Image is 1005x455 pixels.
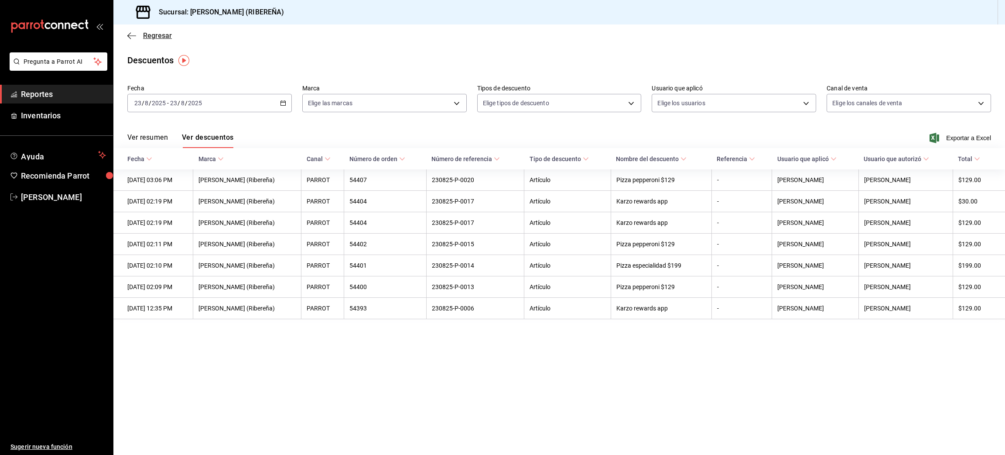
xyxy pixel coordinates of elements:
[142,100,144,107] span: /
[711,276,772,298] th: -
[772,212,858,234] th: [PERSON_NAME]
[524,234,611,255] th: Artículo
[344,276,427,298] th: 54400
[772,255,858,276] th: [PERSON_NAME]
[858,191,953,212] th: [PERSON_NAME]
[301,255,344,276] th: PARROT
[113,234,193,255] th: [DATE] 02:11 PM
[858,255,953,276] th: [PERSON_NAME]
[10,52,107,71] button: Pregunta a Parrot AI
[711,234,772,255] th: -
[127,85,292,91] label: Fecha
[193,234,301,255] th: [PERSON_NAME] (Ribereña)
[21,191,106,203] span: [PERSON_NAME]
[958,155,980,162] span: Total
[344,255,427,276] th: 54401
[711,212,772,234] th: -
[302,85,467,91] label: Marca
[193,255,301,276] th: [PERSON_NAME] (Ribereña)
[167,100,169,107] span: -
[772,276,858,298] th: [PERSON_NAME]
[181,100,185,107] input: --
[21,150,95,160] span: Ayuda
[426,255,524,276] th: 230825-P-0014
[301,298,344,319] th: PARROT
[113,191,193,212] th: [DATE] 02:19 PM
[717,155,755,162] span: Referencia
[193,212,301,234] th: [PERSON_NAME] (Ribereña)
[530,155,589,162] span: Tipo de descuento
[711,169,772,191] th: -
[858,212,953,234] th: [PERSON_NAME]
[524,212,611,234] th: Artículo
[127,155,152,162] span: Fecha
[344,169,427,191] th: 54407
[953,191,1005,212] th: $30.00
[127,54,174,67] div: Descuentos
[611,276,711,298] th: Pizza pepperoni $129
[113,255,193,276] th: [DATE] 02:10 PM
[953,234,1005,255] th: $129.00
[772,298,858,319] th: [PERSON_NAME]
[301,191,344,212] th: PARROT
[931,133,991,143] button: Exportar a Excel
[193,191,301,212] th: [PERSON_NAME] (Ribereña)
[864,155,929,162] span: Usuario que autorizó
[344,191,427,212] th: 54404
[127,133,233,148] div: navigation tabs
[426,234,524,255] th: 230825-P-0015
[953,212,1005,234] th: $129.00
[827,85,991,91] label: Canal de venta
[426,276,524,298] th: 230825-P-0013
[426,298,524,319] th: 230825-P-0006
[524,276,611,298] th: Artículo
[858,234,953,255] th: [PERSON_NAME]
[657,99,705,107] span: Elige los usuarios
[170,100,178,107] input: --
[349,155,405,162] span: Número de orden
[144,100,149,107] input: --
[344,212,427,234] th: 54404
[858,276,953,298] th: [PERSON_NAME]
[711,298,772,319] th: -
[344,234,427,255] th: 54402
[858,298,953,319] th: [PERSON_NAME]
[431,155,500,162] span: Número de referencia
[193,276,301,298] th: [PERSON_NAME] (Ribereña)
[127,133,168,148] button: Ver resumen
[185,100,188,107] span: /
[426,191,524,212] th: 230825-P-0017
[832,99,902,107] span: Elige los canales de venta
[652,85,816,91] label: Usuario que aplicó
[301,276,344,298] th: PARROT
[524,298,611,319] th: Artículo
[188,100,202,107] input: ----
[178,100,180,107] span: /
[113,276,193,298] th: [DATE] 02:09 PM
[772,169,858,191] th: [PERSON_NAME]
[151,100,166,107] input: ----
[301,169,344,191] th: PARROT
[143,31,172,40] span: Regresar
[178,55,189,66] button: Tooltip marker
[193,298,301,319] th: [PERSON_NAME] (Ribereña)
[198,155,224,162] span: Marca
[308,99,352,107] span: Elige las marcas
[777,155,837,162] span: Usuario que aplicó
[858,169,953,191] th: [PERSON_NAME]
[524,255,611,276] th: Artículo
[6,63,107,72] a: Pregunta a Parrot AI
[953,255,1005,276] th: $199.00
[953,169,1005,191] th: $129.00
[24,57,94,66] span: Pregunta a Parrot AI
[113,298,193,319] th: [DATE] 12:35 PM
[426,169,524,191] th: 230825-P-0020
[10,442,106,452] span: Sugerir nueva función
[611,169,711,191] th: Pizza pepperoni $129
[127,31,172,40] button: Regresar
[483,99,549,107] span: Elige tipos de descuento
[711,191,772,212] th: -
[611,212,711,234] th: Karzo rewards app
[182,133,233,148] button: Ver descuentos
